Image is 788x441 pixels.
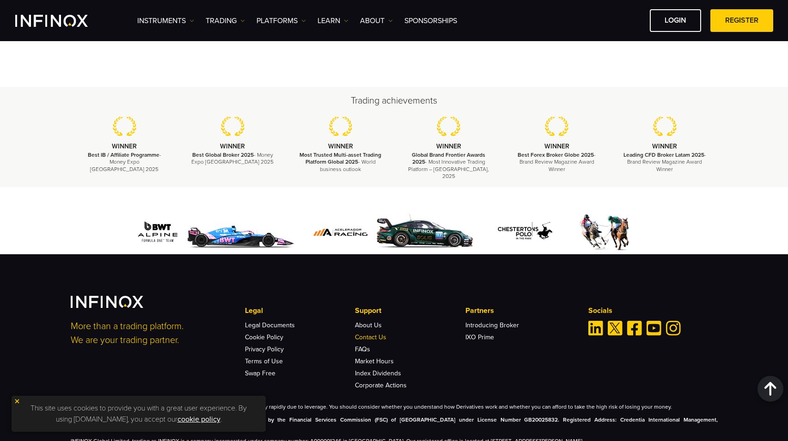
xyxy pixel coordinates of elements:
[245,333,283,341] a: Cookie Policy
[71,94,718,107] h2: Trading achievements
[299,152,381,165] strong: Most Trusted Multi-asset Trading Platform Global 2025
[71,416,718,431] strong: INFINOX Limited is authorised and regulated as an Investment Dealer by the Financial Services Com...
[406,152,491,180] p: - Most Innovative Trading Platform – [GEOGRAPHIC_DATA], 2025
[16,400,261,427] p: This site uses cookies to provide you with a great user experience. By using [DOMAIN_NAME], you a...
[588,305,718,316] p: Socials
[436,142,461,150] strong: WINNER
[652,142,677,150] strong: WINNER
[465,333,494,341] a: IXO Prime
[71,319,232,347] p: More than a trading platform. We are your trading partner.
[360,15,393,26] a: ABOUT
[245,369,275,377] a: Swap Free
[355,321,382,329] a: About Us
[355,305,465,316] p: Support
[710,9,773,32] a: REGISTER
[355,345,370,353] a: FAQs
[404,15,457,26] a: SPONSORSHIPS
[298,152,383,173] p: - World business outlook
[647,321,661,336] a: Youtube
[245,321,295,329] a: Legal Documents
[82,152,167,173] p: - Money Expo [GEOGRAPHIC_DATA] 2025
[412,152,485,165] strong: Global Brand Frontier Awards 2025
[245,305,355,316] p: Legal
[245,345,284,353] a: Privacy Policy
[328,142,353,150] strong: WINNER
[355,381,407,389] a: Corporate Actions
[465,321,519,329] a: Introducing Broker
[608,321,623,336] a: Twitter
[465,305,575,316] p: Partners
[245,357,283,365] a: Terms of Use
[88,152,159,158] strong: Best IB / Affiliate Programme
[206,15,245,26] a: TRADING
[257,15,306,26] a: PLATFORMS
[650,9,701,32] a: LOGIN
[318,15,348,26] a: Learn
[623,152,704,158] strong: Leading CFD Broker Latam 2025
[518,152,594,158] strong: Best Forex Broker Globe 2025
[622,152,707,173] p: - Brand Review Magazine Award Winner
[71,403,718,411] p: Derivatives are complex instruments and come with a high risk of losing money rapidly due to leve...
[14,398,20,404] img: yellow close icon
[177,415,220,424] a: cookie policy
[544,142,569,150] strong: WINNER
[192,152,254,158] strong: Best Global Broker 2025
[666,321,681,336] a: Instagram
[355,333,386,341] a: Contact Us
[355,357,394,365] a: Market Hours
[627,321,642,336] a: Facebook
[220,142,245,150] strong: WINNER
[190,152,275,165] p: - Money Expo [GEOGRAPHIC_DATA] 2025
[514,152,599,173] p: - Brand Review Magazine Award Winner
[355,369,401,377] a: Index Dividends
[588,321,603,336] a: Linkedin
[137,15,194,26] a: Instruments
[15,15,110,27] a: INFINOX Logo
[112,142,137,150] strong: WINNER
